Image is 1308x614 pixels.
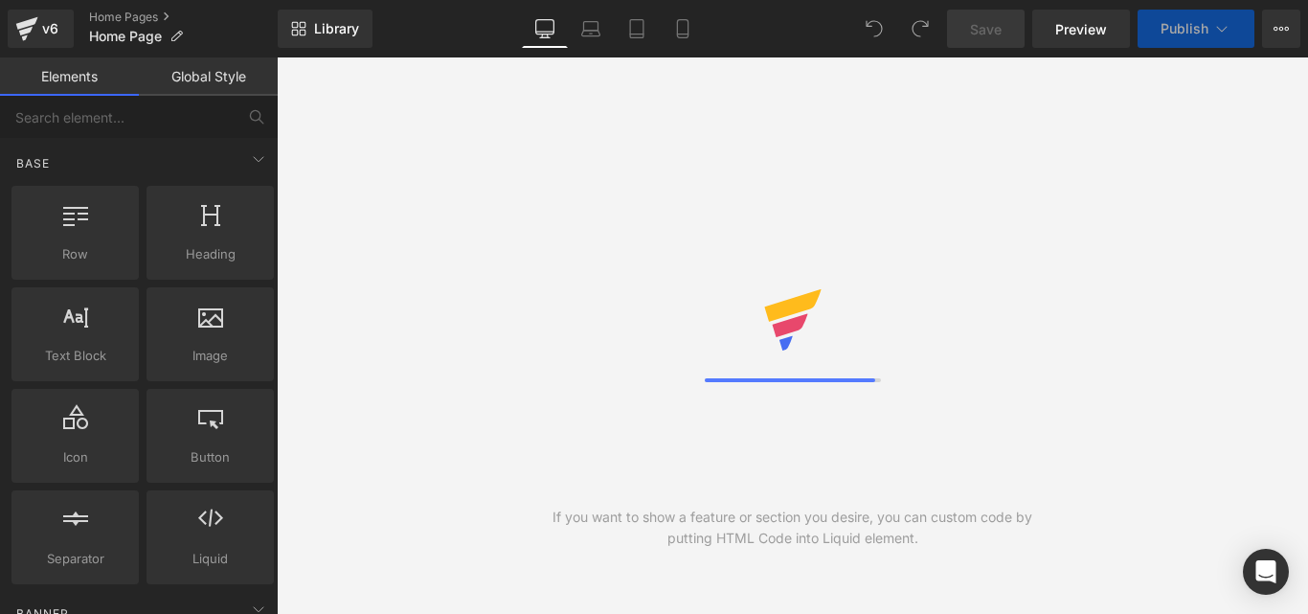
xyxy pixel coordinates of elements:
[1262,10,1300,48] button: More
[1161,21,1208,36] span: Publish
[522,10,568,48] a: Desktop
[152,447,268,467] span: Button
[534,507,1050,549] div: If you want to show a feature or section you desire, you can custom code by putting HTML Code int...
[1138,10,1254,48] button: Publish
[660,10,706,48] a: Mobile
[970,19,1002,39] span: Save
[152,346,268,366] span: Image
[38,16,62,41] div: v6
[14,154,52,172] span: Base
[17,447,133,467] span: Icon
[1032,10,1130,48] a: Preview
[568,10,614,48] a: Laptop
[17,549,133,569] span: Separator
[8,10,74,48] a: v6
[855,10,893,48] button: Undo
[152,549,268,569] span: Liquid
[1055,19,1107,39] span: Preview
[1243,549,1289,595] div: Open Intercom Messenger
[17,244,133,264] span: Row
[614,10,660,48] a: Tablet
[89,10,278,25] a: Home Pages
[901,10,939,48] button: Redo
[278,10,372,48] a: New Library
[139,57,278,96] a: Global Style
[314,20,359,37] span: Library
[152,244,268,264] span: Heading
[89,29,162,44] span: Home Page
[17,346,133,366] span: Text Block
